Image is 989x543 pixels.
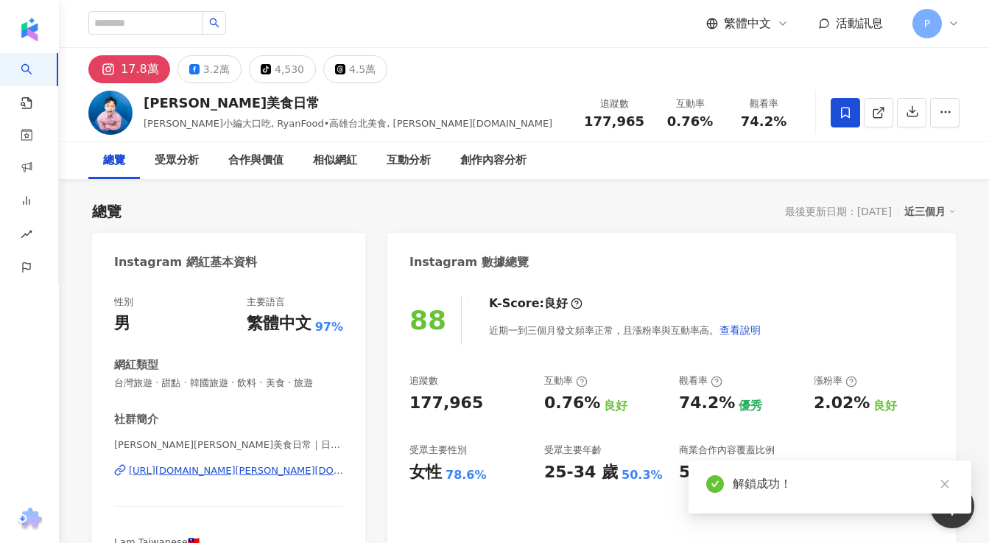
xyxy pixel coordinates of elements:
[924,15,930,32] span: P
[155,152,199,169] div: 受眾分析
[349,59,376,80] div: 4.5萬
[114,438,343,452] span: [PERSON_NAME][PERSON_NAME]美食日常｜日韓旅遊 美食 住宿開箱 | [PERSON_NAME][DOMAIN_NAME]
[460,152,527,169] div: 創作內容分析
[584,97,644,111] div: 追蹤數
[129,464,343,477] div: [URL][DOMAIN_NAME][PERSON_NAME][DOMAIN_NAME]
[544,461,618,484] div: 25-34 歲
[247,295,285,309] div: 主要語言
[679,444,775,457] div: 商業合作內容覆蓋比例
[544,392,600,415] div: 0.76%
[679,392,735,415] div: 74.2%
[544,295,568,312] div: 良好
[315,319,343,335] span: 97%
[92,201,122,222] div: 總覽
[409,254,529,270] div: Instagram 數據總覽
[739,398,762,414] div: 優秀
[667,114,713,129] span: 0.76%
[733,475,954,493] div: 解鎖成功！
[387,152,431,169] div: 互動分析
[724,15,771,32] span: 繁體中文
[103,152,125,169] div: 總覽
[409,392,483,415] div: 177,965
[247,312,312,335] div: 繁體中文
[706,475,724,493] span: check-circle
[785,206,892,217] div: 最後更新日期：[DATE]
[544,444,602,457] div: 受眾主要年齡
[18,18,41,41] img: logo icon
[313,152,357,169] div: 相似網紅
[409,461,442,484] div: 女性
[622,467,663,483] div: 50.3%
[203,59,230,80] div: 3.2萬
[544,374,588,388] div: 互動率
[940,479,950,489] span: close
[88,91,133,135] img: KOL Avatar
[88,55,170,83] button: 17.8萬
[144,94,552,112] div: [PERSON_NAME]美食日常
[604,398,627,414] div: 良好
[409,305,446,335] div: 88
[873,398,897,414] div: 良好
[114,464,343,477] a: [URL][DOMAIN_NAME][PERSON_NAME][DOMAIN_NAME]
[409,374,438,388] div: 追蹤數
[736,97,792,111] div: 觀看率
[228,152,284,169] div: 合作與價值
[719,315,761,345] button: 查看說明
[489,315,761,345] div: 近期一到三個月發文頻率正常，且漲粉率與互動率高。
[114,254,257,270] div: Instagram 網紅基本資料
[323,55,387,83] button: 4.5萬
[114,412,158,427] div: 社群簡介
[114,376,343,390] span: 台灣旅遊 · 甜點 · 韓國旅遊 · 飲料 · 美食 · 旅遊
[409,444,467,457] div: 受眾主要性別
[21,53,50,111] a: search
[121,59,159,80] div: 17.8萬
[275,59,304,80] div: 4,530
[446,467,487,483] div: 78.6%
[21,220,32,253] span: rise
[719,324,761,336] span: 查看說明
[177,55,242,83] button: 3.2萬
[489,295,583,312] div: K-Score :
[114,357,158,373] div: 網紅類型
[114,312,130,335] div: 男
[584,113,644,129] span: 177,965
[741,114,786,129] span: 74.2%
[679,461,735,484] div: 57.4%
[814,392,870,415] div: 2.02%
[15,508,44,531] img: chrome extension
[209,18,219,28] span: search
[662,97,718,111] div: 互動率
[249,55,316,83] button: 4,530
[836,16,883,30] span: 活動訊息
[114,295,133,309] div: 性別
[144,118,552,129] span: [PERSON_NAME]小編大口吃, RyanFood•高雄台北美食, [PERSON_NAME][DOMAIN_NAME]
[814,374,857,388] div: 漲粉率
[904,202,956,221] div: 近三個月
[679,374,722,388] div: 觀看率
